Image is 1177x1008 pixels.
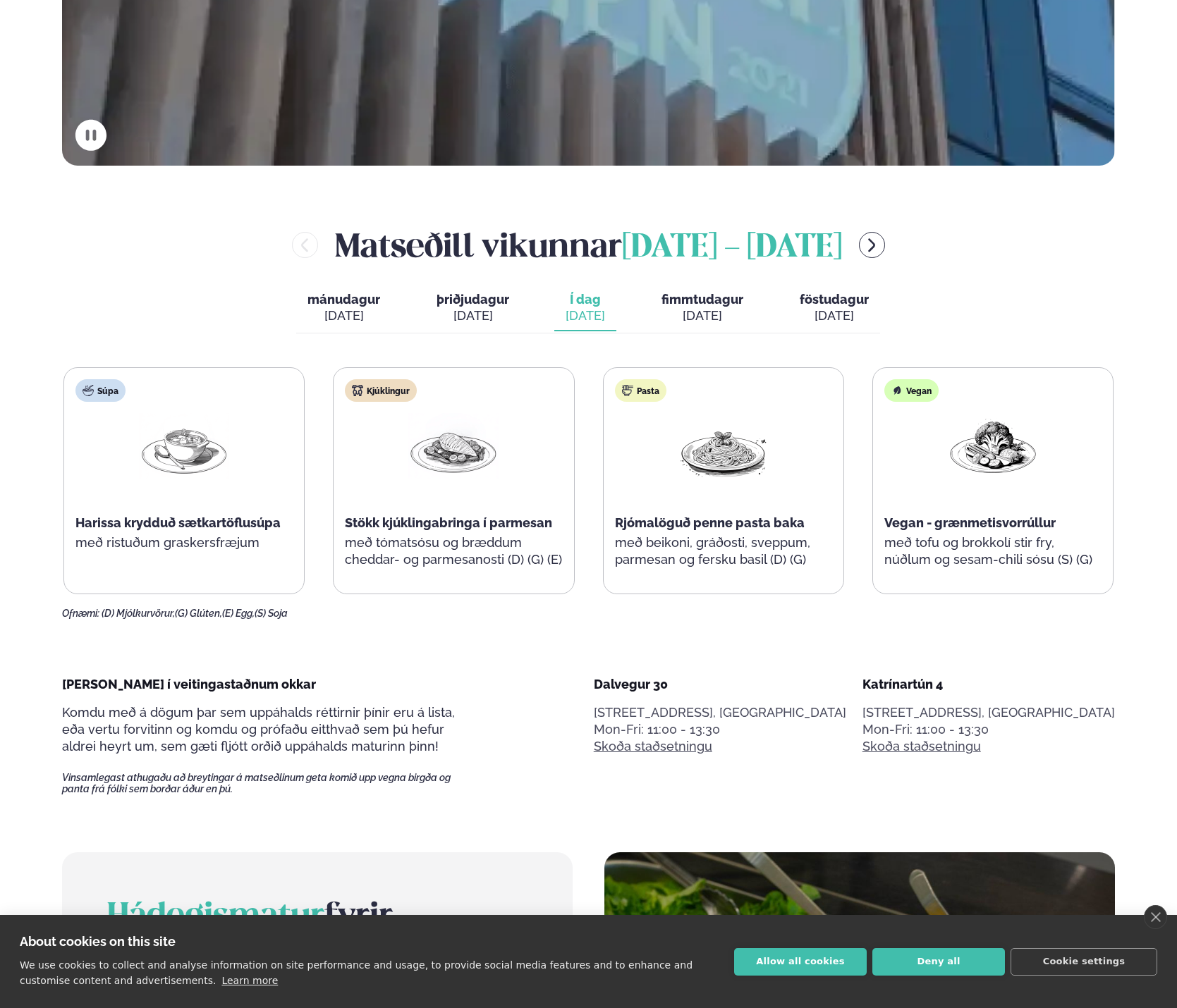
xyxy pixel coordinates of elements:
[615,379,666,402] div: Pasta
[221,975,278,986] a: Learn more
[255,608,288,619] span: (S) Soja
[594,738,712,755] a: Skoða staðsetningu
[862,721,1115,738] div: Mon-Fri: 11:00 - 13:30
[884,515,1056,530] span: Vegan - grænmetisvorrúllur
[788,285,880,332] button: föstudagur [DATE]
[437,307,509,324] div: [DATE]
[75,534,293,551] p: með ristuðum graskersfræjum
[307,292,380,307] span: mánudagur
[800,292,869,307] span: föstudagur
[661,307,743,324] div: [DATE]
[107,897,527,976] h2: fyrir fyrirtæki
[661,292,743,307] span: fimmtudagur
[345,515,552,530] span: Stökk kjúklingabringa í parmesan
[872,948,1005,976] button: Deny all
[862,704,1115,721] p: [STREET_ADDRESS], [GEOGRAPHIC_DATA]
[20,959,693,986] p: We use cookies to collect and analyse information on site performance and usage, to provide socia...
[296,285,391,332] button: mánudagur [DATE]
[335,222,842,268] h2: Matseðill vikunnar
[437,292,509,307] span: þriðjudagur
[75,515,281,530] span: Harissa krydduð sætkartöflusúpa
[884,379,939,402] div: Vegan
[594,704,846,721] p: [STREET_ADDRESS], [GEOGRAPHIC_DATA]
[678,413,769,479] img: Spagetti.png
[352,385,363,396] img: chicken.svg
[615,534,832,568] p: með beikoni, gráðosti, sveppum, parmesan og fersku basil (D) (G)
[891,385,903,396] img: Vegan.svg
[566,291,605,308] span: Í dag
[1011,948,1157,976] button: Cookie settings
[139,413,229,479] img: Soup.png
[75,379,126,402] div: Súpa
[650,285,755,332] button: fimmtudagur [DATE]
[859,232,885,258] button: menu-btn-right
[20,934,176,949] strong: About cookies on this site
[948,413,1038,479] img: Vegan.png
[62,772,475,794] span: Vinsamlegast athugaðu að breytingar á matseðlinum geta komið upp vegna birgða og panta frá fólki ...
[566,307,605,324] div: [DATE]
[622,385,633,396] img: pasta.svg
[345,379,417,402] div: Kjúklingur
[800,307,869,324] div: [DATE]
[734,948,867,976] button: Allow all cookies
[862,676,1115,693] div: Katrínartún 4
[622,233,842,264] span: [DATE] - [DATE]
[554,285,616,332] button: Í dag [DATE]
[425,285,520,332] button: þriðjudagur [DATE]
[307,307,380,324] div: [DATE]
[102,608,175,619] span: (D) Mjólkurvörur,
[292,232,318,258] button: menu-btn-left
[615,515,805,530] span: Rjómalöguð penne pasta baka
[1144,905,1167,929] a: close
[345,534,562,568] p: með tómatsósu og bræddum cheddar- og parmesanosti (D) (G) (E)
[175,608,222,619] span: (G) Glúten,
[62,677,316,692] span: [PERSON_NAME] í veitingastaðnum okkar
[594,676,846,693] div: Dalvegur 30
[107,902,324,933] span: Hádegismatur
[62,705,455,754] span: Komdu með á dögum þar sem uppáhalds réttirnir þínir eru á lista, eða vertu forvitinn og komdu og ...
[594,721,846,738] div: Mon-Fri: 11:00 - 13:30
[884,534,1102,568] p: með tofu og brokkolí stir fry, núðlum og sesam-chili sósu (S) (G)
[62,608,99,619] span: Ofnæmi:
[83,385,94,396] img: soup.svg
[222,608,255,619] span: (E) Egg,
[408,413,499,479] img: Chicken-breast.png
[862,738,981,755] a: Skoða staðsetningu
